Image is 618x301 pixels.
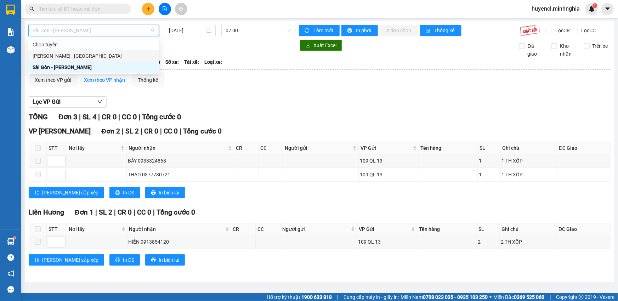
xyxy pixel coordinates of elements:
span: | [118,113,120,121]
button: sort-ascending[PERSON_NAME] sắp xếp [29,187,104,198]
div: 109 QL 13 [358,238,416,246]
span: aim [178,6,183,11]
span: message [7,286,14,293]
button: printerIn phơi [341,25,378,36]
span: SL 2 [125,127,139,135]
span: Đơn 3 [58,113,77,121]
button: aim [175,3,187,15]
span: notification [7,270,14,277]
span: download [306,43,311,49]
span: | [134,208,135,216]
div: THẢO 0377730721 [128,171,233,178]
span: In biên lai [159,189,179,197]
span: printer [115,190,120,196]
span: Nơi lấy [69,144,119,152]
span: sync [305,28,311,34]
th: Tên hàng [419,142,478,154]
div: Sài Gòn - [PERSON_NAME] [33,63,155,71]
button: printerIn DS [109,187,140,198]
span: VP Gửi [361,144,411,152]
span: SL 4 [83,113,96,121]
span: | [153,208,155,216]
span: SL 2 [99,208,112,216]
span: caret-down [605,6,611,12]
span: printer [151,257,156,263]
div: 109 QL 13 [360,157,417,165]
th: STT [47,142,67,154]
span: Xuất Excel [313,41,336,49]
img: icon-new-feature [589,6,595,12]
span: Số xe: [165,58,179,66]
span: Người nhận [129,225,224,233]
span: down [97,99,103,104]
span: Tổng cước 0 [142,113,181,121]
span: question-circle [7,254,14,261]
th: Tên hàng [417,223,477,235]
sup: 1 [13,237,16,239]
span: file-add [162,6,167,11]
span: Nơi lấy [69,225,120,233]
span: search [29,6,34,11]
span: In DS [123,189,134,197]
div: Chọn tuyến [33,41,155,49]
button: sort-ascending[PERSON_NAME] sắp xếp [29,254,104,266]
span: Kho nhận [557,42,578,58]
span: sort-ascending [34,190,39,196]
span: Loại xe: [204,58,222,66]
span: CC 0 [122,113,137,121]
span: In phơi [356,27,372,34]
span: Lọc CC [579,27,597,34]
div: 1 [479,171,499,178]
th: CC [256,223,280,235]
th: SL [478,142,500,154]
span: huyencl.minhnghia [526,4,585,13]
td: 109 QL 13 [359,154,419,168]
span: | [141,127,142,135]
span: Trên xe [590,42,611,50]
th: Ghi chú [500,223,557,235]
button: printerIn DS [109,254,140,266]
button: In đơn chọn [380,25,418,36]
th: Ghi chú [501,142,557,154]
input: 14/08/2025 [169,27,205,34]
span: copyright [579,295,584,300]
div: Thống kê [138,76,158,84]
button: bar-chartThống kê [420,25,461,36]
span: TỔNG [29,113,48,121]
span: | [160,127,162,135]
img: warehouse-icon [7,46,15,53]
button: printerIn biên lai [145,254,185,266]
th: CC [259,142,283,154]
span: | [337,293,338,301]
img: 9k= [520,25,540,36]
button: file-add [159,3,171,15]
span: Miền Bắc [493,293,544,301]
span: | [180,127,181,135]
span: Đã giao [525,42,546,58]
span: | [550,293,551,301]
span: VP Gửi [359,225,410,233]
span: bar-chart [426,28,432,34]
span: [PERSON_NAME] sắp xếp [42,189,98,197]
div: 1 TH XỐP [502,157,556,165]
span: In biên lai [159,256,179,264]
td: 109 QL 13 [357,235,418,249]
button: downloadXuất Excel [300,40,342,51]
div: Xem theo VP gửi [35,76,71,84]
div: 1 TH XỐP [502,171,556,178]
button: Lọc VP Gửi [29,96,107,108]
div: BẢY 0933324868 [128,157,233,165]
span: CC 0 [164,127,178,135]
th: ĐC Giao [557,142,610,154]
th: CR [234,142,259,154]
button: plus [142,3,154,15]
th: ĐC Giao [557,223,611,235]
span: Tài xế: [184,58,199,66]
span: CC 0 [137,208,151,216]
div: 109 QL 13 [360,171,417,178]
div: 2 [478,238,499,246]
span: printer [151,190,156,196]
span: sort-ascending [34,257,39,263]
span: Thống kê [435,27,456,34]
div: Phan Rí - Sài Gòn [28,50,159,62]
